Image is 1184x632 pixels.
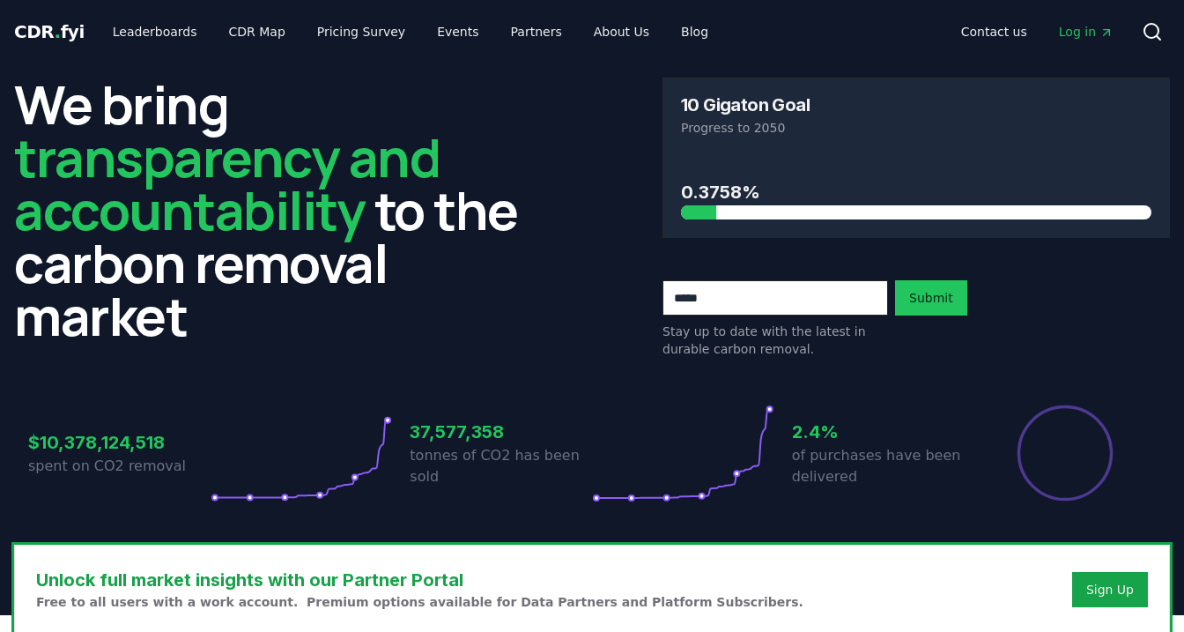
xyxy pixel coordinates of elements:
[36,593,803,611] p: Free to all users with a work account. Premium options available for Data Partners and Platform S...
[14,21,85,42] span: CDR fyi
[215,16,300,48] a: CDR Map
[1016,404,1114,502] div: Percentage of sales delivered
[1072,572,1148,607] button: Sign Up
[895,280,967,316] button: Submit
[580,16,663,48] a: About Us
[662,323,888,358] p: Stay up to date with the latest in durable carbon removal.
[14,121,440,246] span: transparency and accountability
[681,179,1151,205] h3: 0.3758%
[99,16,211,48] a: Leaderboards
[28,429,211,456] h3: $10,378,124,518
[1045,16,1128,48] a: Log in
[410,419,592,445] h3: 37,577,358
[792,445,974,487] p: of purchases have been delivered
[1086,581,1134,599] a: Sign Up
[303,16,419,48] a: Pricing Survey
[947,16,1128,48] nav: Main
[681,119,1151,137] p: Progress to 2050
[667,16,722,48] a: Blog
[792,419,974,445] h3: 2.4%
[1059,23,1114,41] span: Log in
[497,16,576,48] a: Partners
[14,78,522,342] h2: We bring to the carbon removal market
[55,21,61,42] span: .
[99,16,722,48] nav: Main
[947,16,1041,48] a: Contact us
[14,19,85,44] a: CDR.fyi
[28,456,211,477] p: spent on CO2 removal
[681,96,810,114] h3: 10 Gigaton Goal
[410,445,592,487] p: tonnes of CO2 has been sold
[423,16,492,48] a: Events
[36,567,803,593] h3: Unlock full market insights with our Partner Portal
